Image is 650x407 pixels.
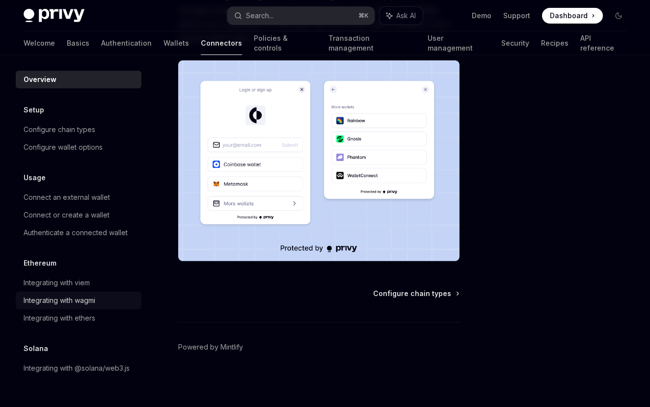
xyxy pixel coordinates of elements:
[16,121,141,138] a: Configure chain types
[246,10,273,22] div: Search...
[611,8,626,24] button: Toggle dark mode
[24,141,103,153] div: Configure wallet options
[550,11,588,21] span: Dashboard
[16,206,141,224] a: Connect or create a wallet
[24,31,55,55] a: Welcome
[396,11,416,21] span: Ask AI
[24,227,128,239] div: Authenticate a connected wallet
[24,191,110,203] div: Connect an external wallet
[24,124,95,136] div: Configure chain types
[24,257,56,269] h5: Ethereum
[580,31,626,55] a: API reference
[24,362,130,374] div: Integrating with @solana/web3.js
[16,224,141,242] a: Authenticate a connected wallet
[24,295,95,306] div: Integrating with wagmi
[24,172,46,184] h5: Usage
[542,8,603,24] a: Dashboard
[163,31,189,55] a: Wallets
[178,60,460,261] img: Connectors3
[16,359,141,377] a: Integrating with @solana/web3.js
[373,289,451,298] span: Configure chain types
[16,274,141,292] a: Integrating with viem
[358,12,369,20] span: ⌘ K
[24,277,90,289] div: Integrating with viem
[24,209,109,221] div: Connect or create a wallet
[24,74,56,85] div: Overview
[24,9,84,23] img: dark logo
[24,343,48,354] h5: Solana
[254,31,317,55] a: Policies & controls
[379,7,423,25] button: Ask AI
[101,31,152,55] a: Authentication
[328,31,416,55] a: Transaction management
[16,309,141,327] a: Integrating with ethers
[503,11,530,21] a: Support
[227,7,375,25] button: Search...⌘K
[501,31,529,55] a: Security
[16,189,141,206] a: Connect an external wallet
[24,104,44,116] h5: Setup
[428,31,489,55] a: User management
[472,11,491,21] a: Demo
[16,71,141,88] a: Overview
[373,289,459,298] a: Configure chain types
[67,31,89,55] a: Basics
[24,312,95,324] div: Integrating with ethers
[178,342,243,352] a: Powered by Mintlify
[16,292,141,309] a: Integrating with wagmi
[16,138,141,156] a: Configure wallet options
[541,31,569,55] a: Recipes
[201,31,242,55] a: Connectors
